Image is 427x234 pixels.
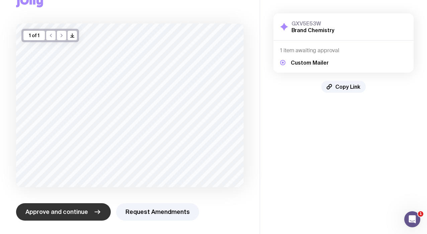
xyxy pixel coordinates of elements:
[116,203,199,221] button: Request Amendments
[291,27,334,33] h2: Brand Chemistry
[321,81,366,93] button: Copy Link
[23,31,45,40] div: 1 of 1
[335,83,360,90] span: Copy Link
[280,47,407,54] h4: 1 item awaiting approval
[25,208,88,216] span: Approve and continue
[16,203,111,221] button: Approve and continue
[291,20,334,27] h3: GXV5E53W
[71,34,74,37] g: /> />
[68,31,77,40] button: />/>
[404,211,420,227] iframe: Intercom live chat
[418,211,423,217] span: 1
[291,59,329,66] h5: Custom Mailer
